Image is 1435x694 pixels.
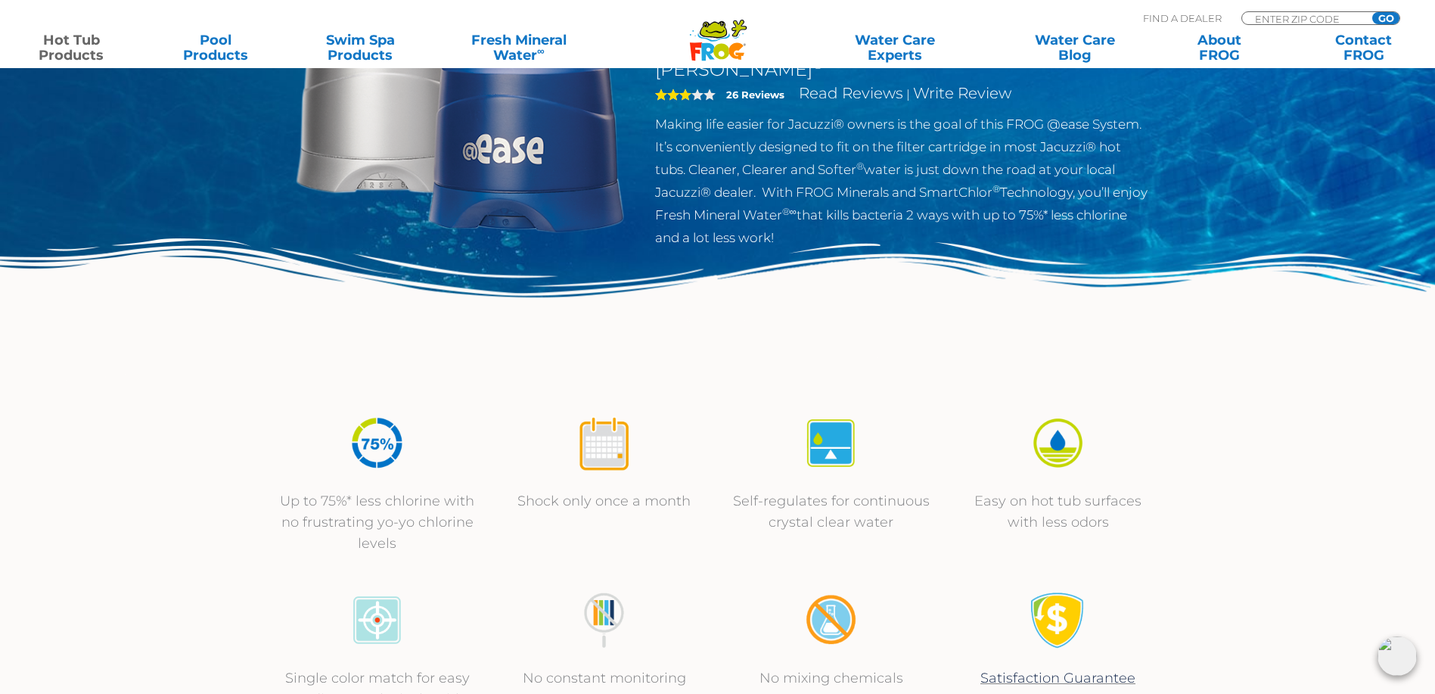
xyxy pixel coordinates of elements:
[1030,415,1086,471] img: icon-atease-easy-on
[960,490,1157,533] p: Easy on hot tub surfaces with less odors
[304,33,417,63] a: Swim SpaProducts
[506,668,703,689] p: No constant monitoring
[1018,33,1131,63] a: Water CareBlog
[992,183,1000,195] sup: ®
[349,592,405,649] img: icon-atease-color-match
[726,89,784,101] strong: 26 Reviews
[906,87,910,101] span: |
[733,668,930,689] p: No mixing chemicals
[449,33,589,63] a: Fresh MineralWater∞
[803,415,859,471] img: icon-atease-self-regulates
[655,89,691,101] span: 3
[576,592,632,649] img: no-constant-monitoring1
[506,490,703,512] p: Shock only once a month
[1372,12,1399,24] input: GO
[804,33,986,63] a: Water CareExperts
[980,670,1135,686] a: Satisfaction Guarantee
[1030,592,1086,649] img: Satisfaction Guarantee Icon
[1378,636,1417,676] img: openIcon
[160,33,272,63] a: PoolProducts
[803,592,859,649] img: no-mixing1
[349,415,405,471] img: icon-atease-75percent-less
[537,45,545,57] sup: ∞
[913,84,1011,102] a: Write Review
[279,490,476,554] p: Up to 75%* less chlorine with no frustrating yo-yo chlorine levels
[1253,12,1356,25] input: Zip Code Form
[15,33,128,63] a: Hot TubProducts
[576,415,632,471] img: icon-atease-shock-once
[856,160,864,172] sup: ®
[1163,33,1275,63] a: AboutFROG
[1143,11,1222,25] p: Find A Dealer
[782,206,797,217] sup: ®∞
[655,113,1149,249] p: Making life easier for Jacuzzi® owners is the goal of this FROG @ease System. It’s conveniently d...
[799,84,903,102] a: Read Reviews
[733,490,930,533] p: Self-regulates for continuous crystal clear water
[1307,33,1420,63] a: ContactFROG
